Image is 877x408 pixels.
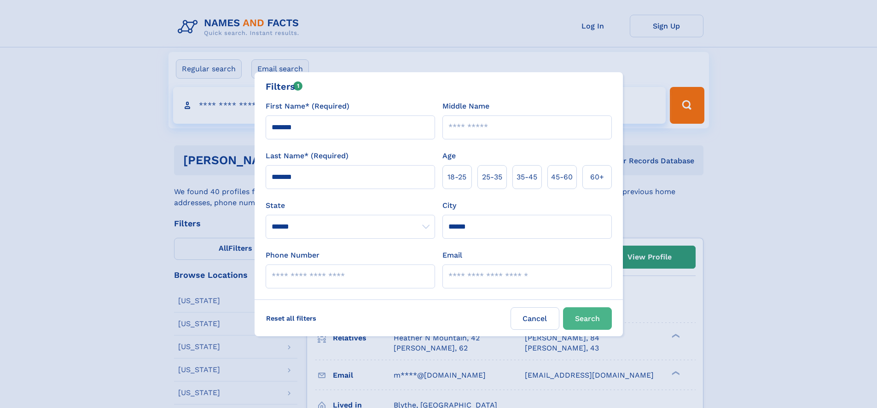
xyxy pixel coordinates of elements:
[266,150,348,161] label: Last Name* (Required)
[260,307,322,329] label: Reset all filters
[442,101,489,112] label: Middle Name
[442,200,456,211] label: City
[266,80,303,93] div: Filters
[266,250,319,261] label: Phone Number
[442,250,462,261] label: Email
[266,200,435,211] label: State
[482,172,502,183] span: 25‑35
[511,307,559,330] label: Cancel
[590,172,604,183] span: 60+
[517,172,537,183] span: 35‑45
[447,172,466,183] span: 18‑25
[551,172,573,183] span: 45‑60
[266,101,349,112] label: First Name* (Required)
[563,307,612,330] button: Search
[442,150,456,161] label: Age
